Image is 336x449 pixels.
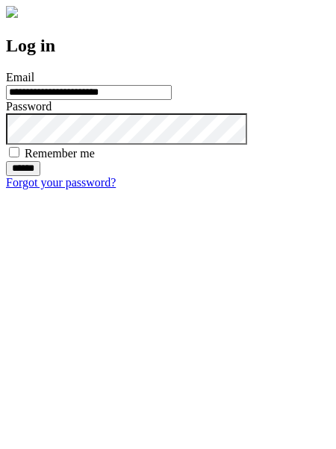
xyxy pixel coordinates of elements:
[25,147,95,160] label: Remember me
[6,176,116,189] a: Forgot your password?
[6,6,18,18] img: logo-4e3dc11c47720685a147b03b5a06dd966a58ff35d612b21f08c02c0306f2b779.png
[6,100,52,113] label: Password
[6,36,330,56] h2: Log in
[6,71,34,84] label: Email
